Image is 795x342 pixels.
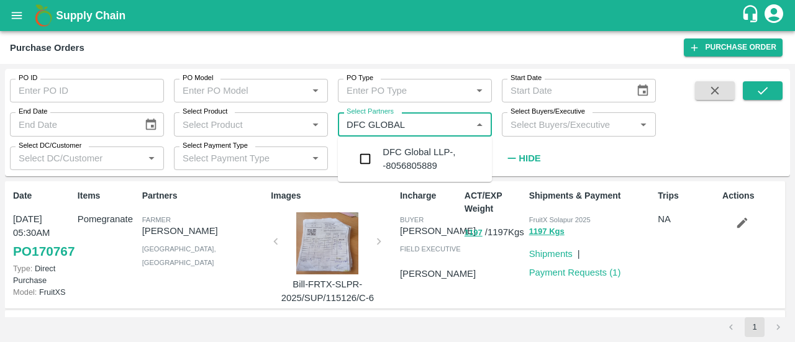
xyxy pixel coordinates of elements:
button: 1197 Kgs [529,225,565,239]
div: | [573,242,580,261]
label: PO ID [19,73,37,83]
b: Supply Chain [56,9,125,22]
p: ACT/EXP Weight [465,189,524,215]
input: Enter PO Type [342,83,468,99]
div: Purchase Orders [10,40,84,56]
button: 1197 [465,226,483,240]
strong: Hide [519,153,540,163]
input: Enter PO Model [178,83,304,99]
button: page 1 [745,317,765,337]
p: Partners [142,189,266,202]
input: Enter PO ID [10,79,164,102]
a: Shipments [529,249,573,259]
button: Choose date [631,79,655,102]
span: Model: [13,287,37,297]
p: Incharge [400,189,460,202]
button: Open [635,117,652,133]
p: [DATE] 05:30AM [13,212,73,240]
span: [GEOGRAPHIC_DATA] , [GEOGRAPHIC_DATA] [142,245,216,266]
p: Pomegranate [78,212,137,226]
label: Start Date [511,73,542,83]
p: Actions [722,189,782,202]
p: [PERSON_NAME] [400,224,476,238]
div: customer-support [741,4,763,27]
label: PO Type [347,73,373,83]
div: account of current user [763,2,785,29]
a: PO170767 [13,240,75,263]
button: Open [307,150,324,166]
div: DFC Global LLP-, -8056805889 [383,145,482,173]
a: Payment Requests (1) [529,268,621,277]
input: Select Partners [342,116,468,132]
p: / 1197 Kgs [465,225,524,240]
button: Choose date [139,113,163,137]
input: Select Product [178,116,304,132]
button: Hide [502,148,544,169]
input: Select Buyers/Executive [506,116,632,132]
p: Items [78,189,137,202]
p: Shipments & Payment [529,189,653,202]
p: Date [13,189,73,202]
p: [PERSON_NAME] [142,224,266,238]
nav: pagination navigation [719,317,790,337]
p: Direct Purchase [13,263,73,286]
p: NA [658,212,717,226]
button: Open [307,83,324,99]
button: Close [471,117,488,133]
p: Images [271,189,395,202]
label: Select Buyers/Executive [511,107,585,117]
label: Select Partners [347,107,394,117]
label: End Date [19,107,47,117]
p: FruitXS [13,286,73,298]
input: Select Payment Type [178,150,288,166]
label: Select Product [183,107,227,117]
button: Open [307,117,324,133]
p: Trips [658,189,717,202]
img: logo [31,3,56,28]
input: Start Date [502,79,626,102]
span: buyer [400,216,424,223]
a: Supply Chain [56,7,741,24]
input: Select DC/Customer [14,150,140,166]
p: Bill-FRTX-SLPR-2025/SUP/115126/C-6 [281,277,374,305]
span: Farmer [142,216,171,223]
input: End Date [10,112,134,136]
button: Open [471,83,488,99]
button: Open [143,150,160,166]
p: [PERSON_NAME] [400,267,476,281]
a: Purchase Order [684,38,783,56]
label: Select Payment Type [183,141,248,151]
label: PO Model [183,73,214,83]
label: Select DC/Customer [19,141,81,151]
span: FruitX Solapur 2025 [529,216,591,223]
button: open drawer [2,1,31,30]
span: field executive [400,245,461,253]
span: Type: [13,264,32,273]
